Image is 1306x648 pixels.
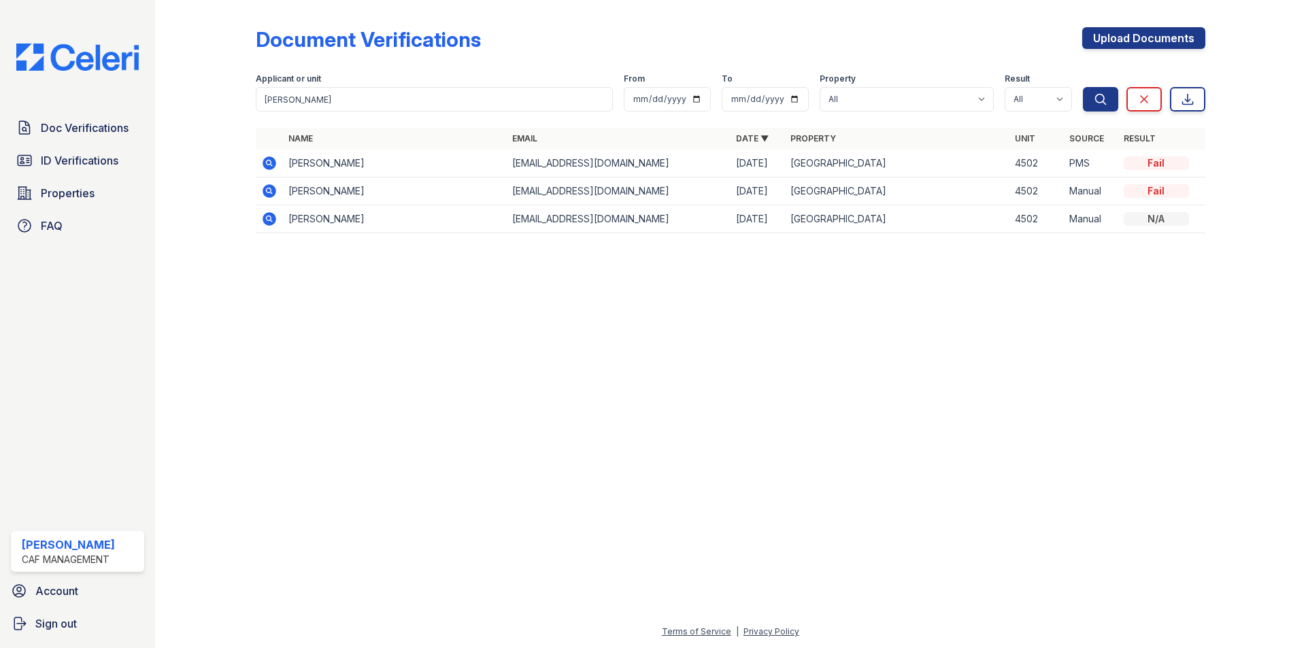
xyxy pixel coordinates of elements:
td: [GEOGRAPHIC_DATA] [785,150,1009,177]
div: Fail [1124,184,1189,198]
td: [GEOGRAPHIC_DATA] [785,177,1009,205]
a: Date ▼ [736,133,769,143]
div: | [736,626,739,636]
span: Account [35,583,78,599]
span: Doc Verifications [41,120,129,136]
a: Account [5,577,150,604]
img: CE_Logo_Blue-a8612792a0a2168367f1c8372b55b34899dd931a85d93a1a3d3e32e68fde9ad4.png [5,44,150,71]
label: Result [1005,73,1030,84]
span: Sign out [35,615,77,632]
a: FAQ [11,212,144,239]
td: Manual [1064,205,1118,233]
a: Unit [1015,133,1035,143]
label: Property [820,73,856,84]
td: 4502 [1009,205,1064,233]
td: [EMAIL_ADDRESS][DOMAIN_NAME] [507,150,731,177]
td: [GEOGRAPHIC_DATA] [785,205,1009,233]
label: Applicant or unit [256,73,321,84]
a: ID Verifications [11,147,144,174]
span: FAQ [41,218,63,234]
td: PMS [1064,150,1118,177]
a: Property [790,133,836,143]
span: ID Verifications [41,152,118,169]
label: To [722,73,733,84]
a: Result [1124,133,1156,143]
td: [DATE] [731,205,785,233]
a: Terms of Service [662,626,731,636]
a: Privacy Policy [743,626,799,636]
div: [PERSON_NAME] [22,536,115,553]
td: [DATE] [731,177,785,205]
a: Email [512,133,537,143]
div: Fail [1124,156,1189,170]
td: Manual [1064,177,1118,205]
a: Source [1069,133,1104,143]
td: [EMAIL_ADDRESS][DOMAIN_NAME] [507,177,731,205]
span: Properties [41,185,95,201]
td: [PERSON_NAME] [283,177,507,205]
a: Doc Verifications [11,114,144,141]
a: Sign out [5,610,150,637]
div: CAF Management [22,553,115,566]
div: N/A [1124,212,1189,226]
td: 4502 [1009,150,1064,177]
td: [PERSON_NAME] [283,150,507,177]
td: [PERSON_NAME] [283,205,507,233]
a: Properties [11,180,144,207]
label: From [624,73,645,84]
td: 4502 [1009,177,1064,205]
td: [EMAIL_ADDRESS][DOMAIN_NAME] [507,205,731,233]
input: Search by name, email, or unit number [256,87,613,112]
td: [DATE] [731,150,785,177]
div: Document Verifications [256,27,481,52]
a: Upload Documents [1082,27,1205,49]
a: Name [288,133,313,143]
